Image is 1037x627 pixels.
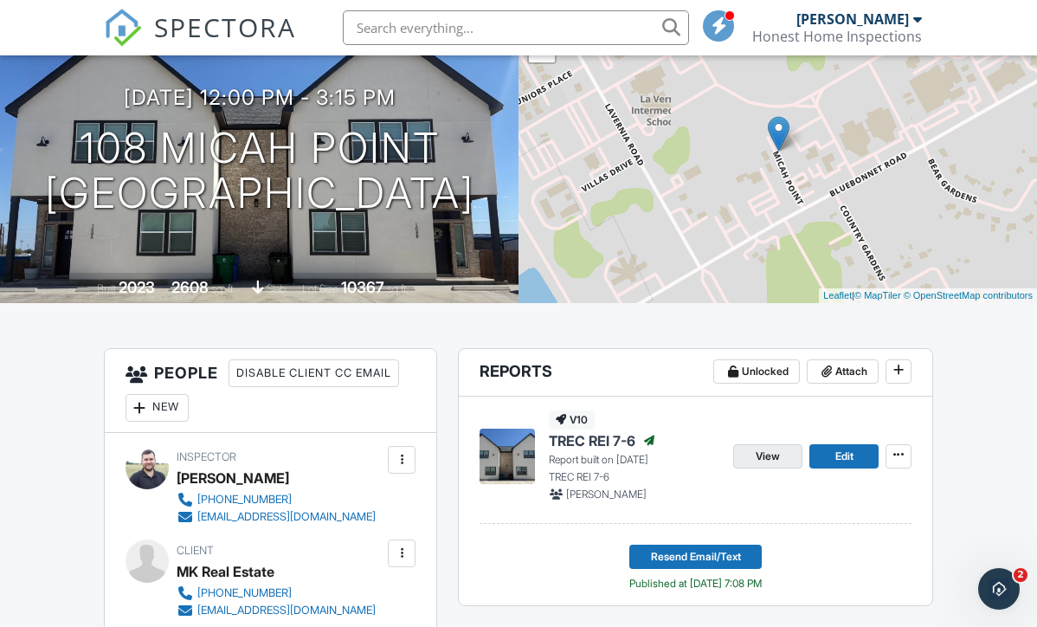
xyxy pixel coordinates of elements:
span: Lot Size [302,282,338,295]
input: Search everything... [343,10,689,45]
h3: People [105,349,436,433]
span: sq.ft. [387,282,409,295]
h1: 108 Micah Point [GEOGRAPHIC_DATA] [45,126,474,217]
a: Leaflet [823,290,852,301]
div: [PHONE_NUMBER] [197,493,292,507]
a: © OpenStreetMap contributors [904,290,1033,301]
span: Built [97,282,116,295]
div: [PHONE_NUMBER] [197,586,292,600]
h3: [DATE] 12:00 pm - 3:15 pm [124,86,396,109]
div: [PERSON_NAME] [177,465,289,491]
span: SPECTORA [154,9,296,45]
span: 2 [1014,568,1027,582]
a: [EMAIL_ADDRESS][DOMAIN_NAME] [177,602,376,619]
span: sq. ft. [211,282,235,295]
a: [PHONE_NUMBER] [177,491,376,508]
div: Disable Client CC Email [229,359,399,387]
div: Honest Home Inspections [752,28,922,45]
span: Client [177,544,214,557]
div: 10367 [341,278,384,296]
a: [PHONE_NUMBER] [177,585,376,602]
a: SPECTORA [104,23,296,60]
a: [EMAIL_ADDRESS][DOMAIN_NAME] [177,508,376,526]
span: slab [267,282,286,295]
div: [EMAIL_ADDRESS][DOMAIN_NAME] [197,510,376,524]
div: MK Real Estate [177,559,274,585]
div: 2023 [119,278,155,296]
iframe: Intercom live chat [978,568,1020,610]
div: | [819,288,1037,303]
div: [PERSON_NAME] [796,10,909,28]
a: © MapTiler [854,290,901,301]
img: The Best Home Inspection Software - Spectora [104,9,142,47]
div: New [126,394,189,422]
span: Inspector [177,450,236,463]
div: 2608 [171,278,209,296]
div: [EMAIL_ADDRESS][DOMAIN_NAME] [197,604,376,617]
